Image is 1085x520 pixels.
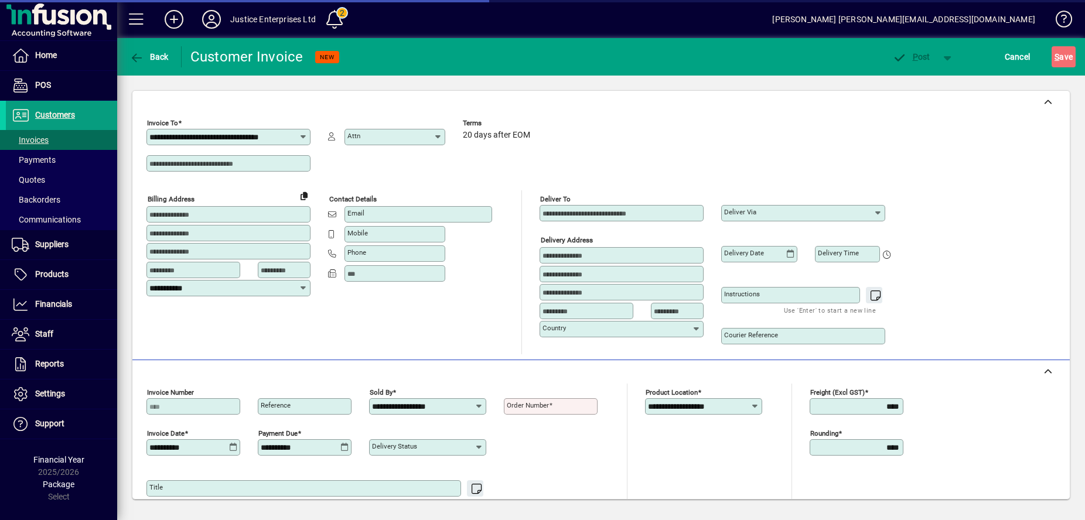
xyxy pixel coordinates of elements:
a: Quotes [6,170,117,190]
mat-label: Reference [261,401,291,409]
mat-label: Instructions [724,290,760,298]
div: [PERSON_NAME] [PERSON_NAME][EMAIL_ADDRESS][DOMAIN_NAME] [772,10,1035,29]
app-page-header-button: Back [117,46,182,67]
span: Customers [35,110,75,119]
mat-label: Invoice date [147,429,185,437]
a: Staff [6,320,117,349]
span: Products [35,269,69,279]
span: Settings [35,389,65,398]
span: Suppliers [35,240,69,249]
button: Add [155,9,193,30]
span: 20 days after EOM [463,131,530,140]
mat-label: Rounding [810,429,838,437]
a: Financials [6,290,117,319]
mat-label: Email [347,209,364,217]
mat-label: Order number [507,401,549,409]
mat-label: Mobile [347,229,368,237]
a: Invoices [6,130,117,150]
mat-hint: Use 'Enter' to start a new line [385,497,477,510]
span: Reports [35,359,64,368]
span: Quotes [12,175,45,184]
button: Save [1052,46,1076,67]
span: Financials [35,299,72,309]
a: Suppliers [6,230,117,259]
span: Home [35,50,57,60]
button: Cancel [1002,46,1033,67]
a: Products [6,260,117,289]
span: Package [43,480,74,489]
span: Staff [35,329,53,338]
a: Communications [6,210,117,230]
mat-label: Product location [646,388,698,396]
mat-label: Sold by [370,388,393,396]
mat-label: Delivery time [818,249,859,257]
mat-label: Courier Reference [724,331,778,339]
a: Home [6,41,117,70]
a: POS [6,71,117,100]
span: S [1055,52,1059,61]
span: ost [892,52,930,61]
a: Support [6,409,117,439]
span: Support [35,419,64,428]
button: Back [127,46,172,67]
mat-label: Attn [347,132,360,140]
mat-label: Invoice To [147,119,178,127]
mat-label: Deliver To [540,195,571,203]
span: Cancel [1005,47,1031,66]
mat-label: Payment due [258,429,298,437]
a: Knowledge Base [1047,2,1070,40]
a: Backorders [6,190,117,210]
mat-label: Delivery date [724,249,764,257]
span: Back [129,52,169,61]
span: POS [35,80,51,90]
mat-hint: Use 'Enter' to start a new line [784,303,876,317]
a: Reports [6,350,117,379]
span: Invoices [12,135,49,145]
mat-label: Delivery status [372,442,417,450]
mat-label: Title [149,483,163,491]
span: Terms [463,119,533,127]
mat-label: Deliver via [724,208,756,216]
span: NEW [320,53,335,61]
div: Customer Invoice [190,47,303,66]
a: Payments [6,150,117,170]
button: Copy to Delivery address [295,186,313,205]
span: Financial Year [33,455,84,464]
a: Settings [6,379,117,409]
span: ave [1055,47,1073,66]
span: Payments [12,155,56,165]
button: Profile [193,9,230,30]
mat-label: Country [542,324,566,332]
mat-label: Freight (excl GST) [810,388,865,396]
span: P [913,52,918,61]
div: Justice Enterprises Ltd [230,10,316,29]
mat-label: Phone [347,248,366,256]
span: Communications [12,215,81,224]
span: Backorders [12,195,60,204]
mat-label: Invoice number [147,388,194,396]
button: Post [886,46,936,67]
